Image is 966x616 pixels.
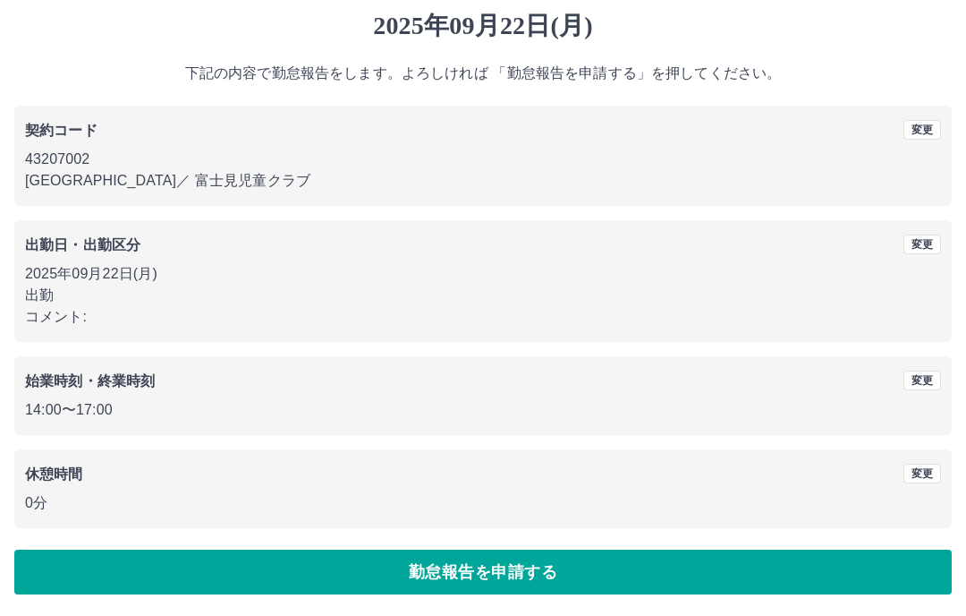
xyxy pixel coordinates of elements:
b: 出勤日・出勤区分 [25,238,140,253]
button: 勤怠報告を申請する [14,551,952,595]
b: 始業時刻・終業時刻 [25,374,155,389]
p: 0分 [25,493,941,515]
p: 14:00 〜 17:00 [25,400,941,422]
p: コメント: [25,307,941,329]
p: 出勤 [25,286,941,307]
p: 下記の内容で勤怠報告をします。よろしければ 「勤怠報告を申請する」を押してください。 [14,64,952,85]
b: 休憩時間 [25,467,83,483]
p: 2025年09月22日(月) [25,264,941,286]
p: 43207002 [25,150,941,171]
p: [GEOGRAPHIC_DATA] ／ 富士見児童クラブ [25,171,941,192]
button: 変更 [903,121,941,141]
button: 変更 [903,372,941,391]
button: 変更 [903,465,941,484]
h1: 2025年09月22日(月) [14,12,952,42]
button: 変更 [903,235,941,255]
b: 契約コード [25,124,97,139]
